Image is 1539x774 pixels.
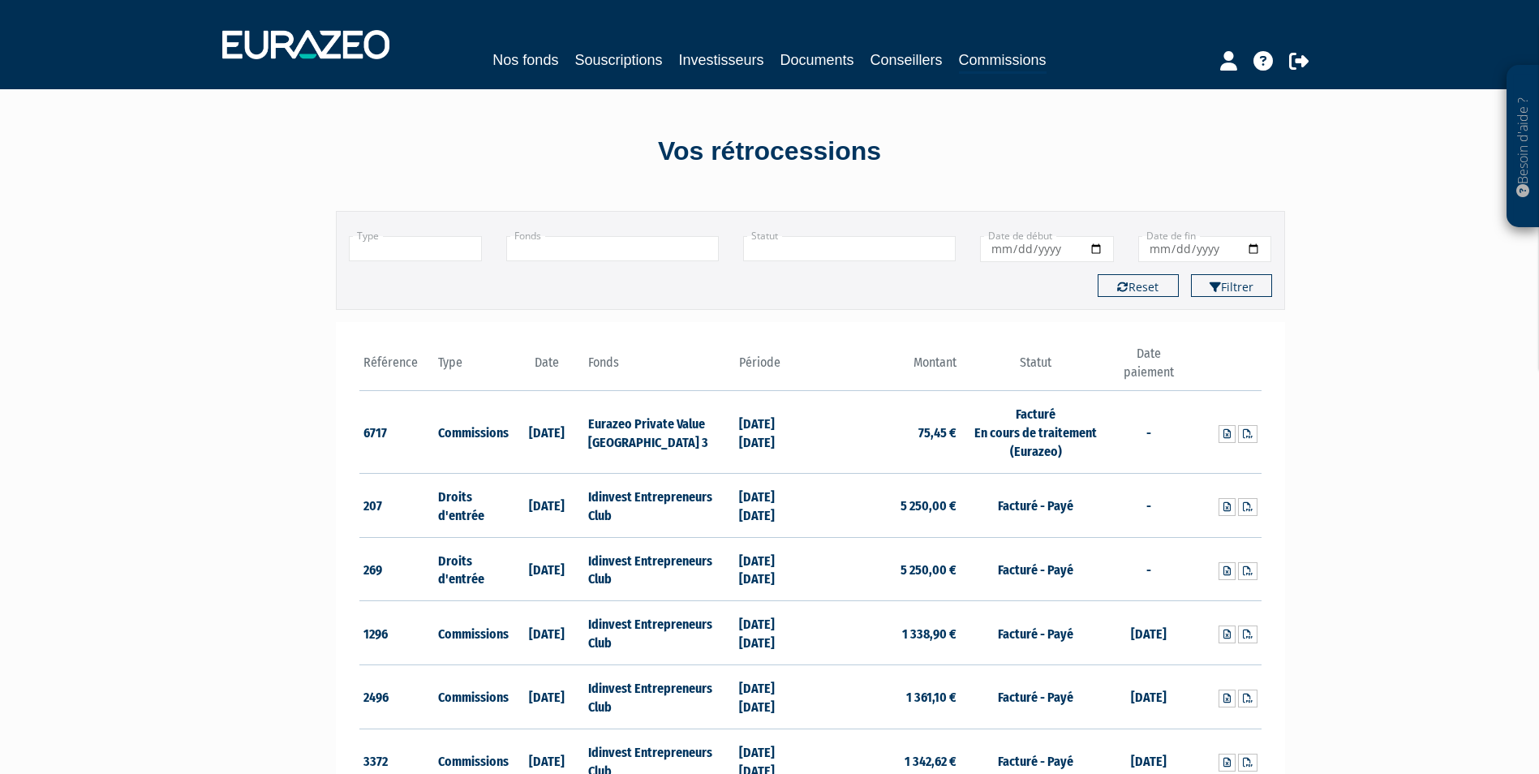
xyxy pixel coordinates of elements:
th: Type [434,345,509,391]
td: Commissions [434,391,509,474]
a: Souscriptions [574,49,662,71]
td: [DATE] [1111,664,1186,729]
td: - [1111,473,1186,537]
td: Facturé En cours de traitement (Eurazeo) [961,391,1111,474]
a: Commissions [959,49,1047,74]
th: Montant [810,345,961,391]
button: Filtrer [1191,274,1272,297]
td: 5 250,00 € [810,537,961,601]
td: Idinvest Entrepreneurs Club [584,664,734,729]
td: [DATE] [509,473,585,537]
td: Commissions [434,601,509,665]
a: Documents [780,49,854,71]
th: Référence [359,345,435,391]
td: 6717 [359,391,435,474]
th: Date paiement [1111,345,1186,391]
td: 269 [359,537,435,601]
td: Droits d'entrée [434,473,509,537]
td: [DATE] [509,391,585,474]
td: 1 361,10 € [810,664,961,729]
td: [DATE] [509,537,585,601]
td: [DATE] [DATE] [735,391,810,474]
td: [DATE] [509,664,585,729]
td: [DATE] [DATE] [735,664,810,729]
th: Date [509,345,585,391]
td: 1296 [359,601,435,665]
td: Facturé - Payé [961,537,1111,601]
td: Idinvest Entrepreneurs Club [584,601,734,665]
td: - [1111,391,1186,474]
td: 2496 [359,664,435,729]
td: - [1111,537,1186,601]
td: 75,45 € [810,391,961,474]
td: Facturé - Payé [961,601,1111,665]
td: Commissions [434,664,509,729]
td: [DATE] [DATE] [735,473,810,537]
a: Nos fonds [492,49,558,71]
th: Statut [961,345,1111,391]
p: Besoin d'aide ? [1514,74,1533,220]
a: Investisseurs [678,49,763,71]
td: Idinvest Entrepreneurs Club [584,537,734,601]
td: Droits d'entrée [434,537,509,601]
div: Vos rétrocessions [307,133,1232,170]
td: 207 [359,473,435,537]
td: Facturé - Payé [961,664,1111,729]
img: 1732889491-logotype_eurazeo_blanc_rvb.png [222,30,389,59]
td: [DATE] [DATE] [735,537,810,601]
td: [DATE] [DATE] [735,601,810,665]
button: Reset [1098,274,1179,297]
td: [DATE] [1111,601,1186,665]
th: Fonds [584,345,734,391]
td: 5 250,00 € [810,473,961,537]
td: Facturé - Payé [961,473,1111,537]
td: [DATE] [509,601,585,665]
td: 1 338,90 € [810,601,961,665]
td: Eurazeo Private Value [GEOGRAPHIC_DATA] 3 [584,391,734,474]
th: Période [735,345,810,391]
a: Conseillers [871,49,943,71]
td: Idinvest Entrepreneurs Club [584,473,734,537]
